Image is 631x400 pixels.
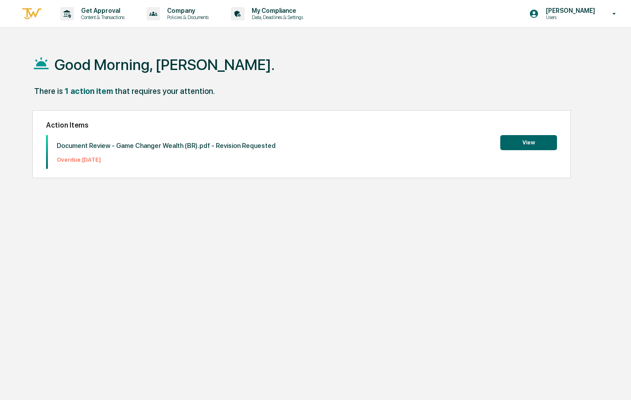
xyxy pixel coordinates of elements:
[65,86,113,96] div: 1 action item
[160,14,213,20] p: Policies & Documents
[34,86,63,96] div: There is
[500,135,557,150] button: View
[55,56,275,74] h1: Good Morning, [PERSON_NAME].
[57,156,276,163] p: Overdue: [DATE]
[21,7,43,21] img: logo
[245,14,308,20] p: Data, Deadlines & Settings
[500,138,557,146] a: View
[46,121,557,129] h2: Action Items
[57,142,276,150] p: Document Review - Game Changer Wealth (BR).pdf - Revision Requested
[245,7,308,14] p: My Compliance
[74,14,129,20] p: Content & Transactions
[74,7,129,14] p: Get Approval
[115,86,215,96] div: that requires your attention.
[539,14,600,20] p: Users
[539,7,600,14] p: [PERSON_NAME]
[160,7,213,14] p: Company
